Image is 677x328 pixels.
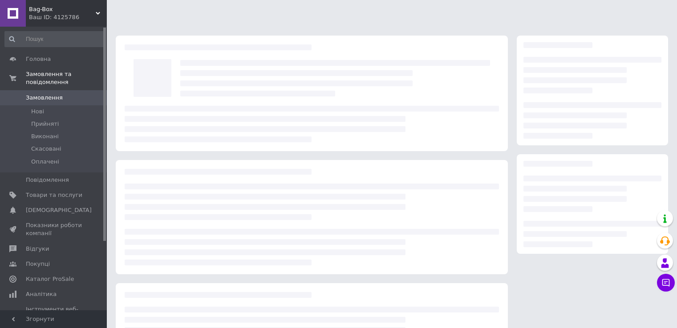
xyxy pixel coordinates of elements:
[26,176,69,184] span: Повідомлення
[26,94,63,102] span: Замовлення
[31,132,59,140] span: Виконані
[29,5,96,13] span: Bag-Box
[657,274,675,292] button: Чат з покупцем
[26,55,51,63] span: Головна
[26,221,82,237] span: Показники роботи компанії
[26,191,82,199] span: Товари та послуги
[26,245,49,253] span: Відгуки
[26,275,74,283] span: Каталог ProSale
[26,70,107,86] span: Замовлення та повідомлення
[31,108,44,116] span: Нові
[26,260,50,268] span: Покупці
[26,290,57,298] span: Аналітика
[26,206,92,214] span: [DEMOGRAPHIC_DATA]
[4,31,105,47] input: Пошук
[31,145,61,153] span: Скасовані
[31,120,59,128] span: Прийняті
[29,13,107,21] div: Ваш ID: 4125786
[31,158,59,166] span: Оплачені
[26,305,82,321] span: Інструменти веб-майстра та SEO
